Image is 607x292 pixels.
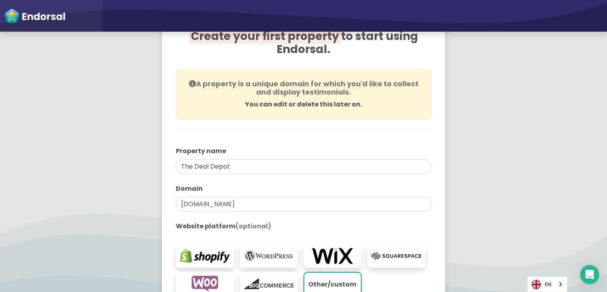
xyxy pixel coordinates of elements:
h4: A property is a unique domain for which you'd like to collect and display testimonials. [186,80,421,97]
img: bigcommerce.com-logo.png [244,276,294,292]
img: shopify.com-logo.png [180,248,230,264]
img: endorsal-logo-white@2x.png [4,8,66,24]
h2: You're all set! to start using Endorsal. [176,16,431,66]
aside: Language selected: English [527,277,567,292]
img: squarespace.com-logo.png [371,248,422,264]
label: Property name [176,146,431,156]
img: wordpress.org-logo.png [244,248,294,264]
label: Domain [176,184,431,193]
p: You can edit or delete this later on. [186,100,421,109]
div: Open Intercom Messenger [580,265,599,284]
input: eg. My Website [176,159,431,174]
a: EN [528,277,567,292]
input: eg. websitename.com [176,197,431,212]
img: woocommerce.com-logo.png [180,276,230,292]
span: Create your first property [189,28,341,44]
img: wix.com-logo.png [307,248,358,264]
label: Website platform [176,222,431,231]
div: Language [527,277,567,292]
span: (optional) [236,222,271,231]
